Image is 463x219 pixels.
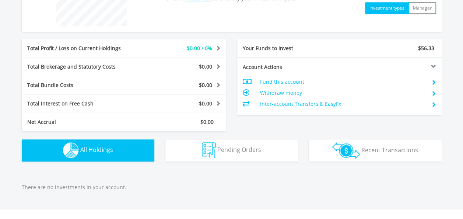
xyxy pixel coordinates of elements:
[260,76,425,87] td: Fund this account
[165,139,298,161] button: Pending Orders
[63,142,79,158] img: holdings-wht.png
[332,142,360,159] img: transactions-zar-wht.png
[199,81,212,88] span: $0.00
[202,142,216,158] img: pending_instructions-wht.png
[22,81,141,89] div: Total Bundle Costs
[260,87,425,98] td: Withdraw money
[187,45,212,52] span: $0.00 / 0%
[200,118,214,125] span: $0.00
[22,100,141,107] div: Total Interest on Free Cash
[237,63,340,71] div: Account Actions
[22,139,154,161] button: All Holdings
[361,146,418,154] span: Recent Transactions
[217,146,261,154] span: Pending Orders
[199,63,212,70] span: $0.00
[365,2,409,14] button: Investment types
[80,146,113,154] span: All Holdings
[237,45,340,52] div: Your Funds to Invest
[199,100,212,107] span: $0.00
[309,139,442,161] button: Recent Transactions
[408,2,436,14] button: Manager
[22,184,442,191] p: There are no investments in your account.
[22,63,141,70] div: Total Brokerage and Statutory Costs
[22,118,141,126] div: Net Accrual
[418,45,434,52] span: $56.33
[260,98,425,109] td: Inter-account Transfers & EasyFx
[22,45,141,52] div: Total Profit / Loss on Current Holdings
